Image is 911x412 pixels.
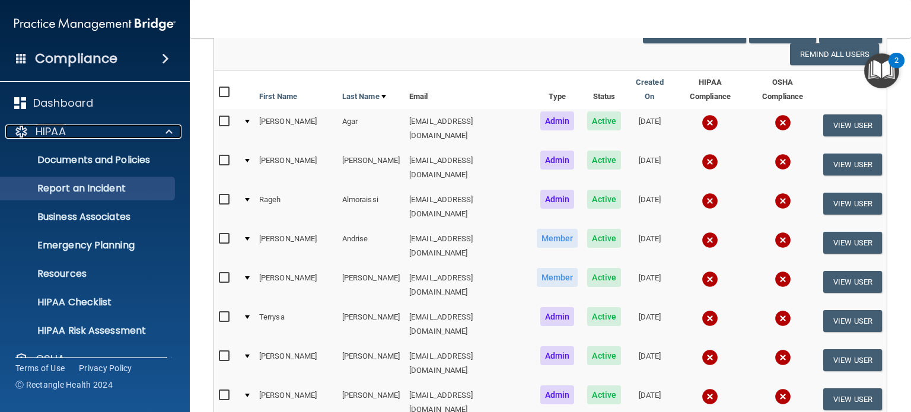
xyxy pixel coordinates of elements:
[587,229,621,248] span: Active
[337,187,404,226] td: Almoraissi
[404,148,532,187] td: [EMAIL_ADDRESS][DOMAIN_NAME]
[790,43,879,65] button: Remind All Users
[587,346,621,365] span: Active
[702,310,718,327] img: cross.ca9f0e7f.svg
[823,310,882,332] button: View User
[823,388,882,410] button: View User
[8,325,170,337] p: HIPAA Risk Assessment
[626,148,674,187] td: [DATE]
[775,114,791,131] img: cross.ca9f0e7f.svg
[823,271,882,293] button: View User
[674,71,747,109] th: HIPAA Compliance
[14,12,176,36] img: PMB logo
[14,352,173,366] a: OSHA
[587,190,621,209] span: Active
[702,193,718,209] img: cross.ca9f0e7f.svg
[823,232,882,254] button: View User
[254,305,337,344] td: Terrysa
[15,362,65,374] a: Terms of Use
[14,97,26,109] img: dashboard.aa5b2476.svg
[404,226,532,266] td: [EMAIL_ADDRESS][DOMAIN_NAME]
[823,154,882,175] button: View User
[404,109,532,148] td: [EMAIL_ADDRESS][DOMAIN_NAME]
[337,305,404,344] td: [PERSON_NAME]
[587,385,621,404] span: Active
[254,226,337,266] td: [PERSON_NAME]
[337,266,404,305] td: [PERSON_NAME]
[14,96,173,110] a: Dashboard
[582,71,626,109] th: Status
[702,232,718,248] img: cross.ca9f0e7f.svg
[864,53,899,88] button: Open Resource Center, 2 new notifications
[15,379,113,391] span: Ⓒ Rectangle Health 2024
[702,349,718,366] img: cross.ca9f0e7f.svg
[775,310,791,327] img: cross.ca9f0e7f.svg
[894,60,899,76] div: 2
[337,109,404,148] td: Agar
[587,307,621,326] span: Active
[626,109,674,148] td: [DATE]
[404,71,532,109] th: Email
[775,232,791,248] img: cross.ca9f0e7f.svg
[626,344,674,383] td: [DATE]
[537,268,578,287] span: Member
[823,114,882,136] button: View User
[775,388,791,405] img: cross.ca9f0e7f.svg
[587,111,621,130] span: Active
[36,124,66,139] p: HIPAA
[626,305,674,344] td: [DATE]
[254,266,337,305] td: [PERSON_NAME]
[259,90,297,104] a: First Name
[14,124,173,139] a: HIPAA
[8,296,170,308] p: HIPAA Checklist
[626,187,674,226] td: [DATE]
[747,71,818,109] th: OSHA Compliance
[540,307,575,326] span: Admin
[775,193,791,209] img: cross.ca9f0e7f.svg
[775,271,791,288] img: cross.ca9f0e7f.svg
[404,344,532,383] td: [EMAIL_ADDRESS][DOMAIN_NAME]
[254,109,337,148] td: [PERSON_NAME]
[626,226,674,266] td: [DATE]
[540,111,575,130] span: Admin
[540,385,575,404] span: Admin
[337,344,404,383] td: [PERSON_NAME]
[8,154,170,166] p: Documents and Policies
[33,96,93,110] p: Dashboard
[254,344,337,383] td: [PERSON_NAME]
[8,239,170,251] p: Emergency Planning
[626,266,674,305] td: [DATE]
[540,346,575,365] span: Admin
[8,183,170,194] p: Report an Incident
[823,193,882,215] button: View User
[775,154,791,170] img: cross.ca9f0e7f.svg
[587,268,621,287] span: Active
[775,349,791,366] img: cross.ca9f0e7f.svg
[537,229,578,248] span: Member
[587,151,621,170] span: Active
[540,190,575,209] span: Admin
[702,388,718,405] img: cross.ca9f0e7f.svg
[8,211,170,223] p: Business Associates
[79,362,132,374] a: Privacy Policy
[36,352,65,366] p: OSHA
[702,114,718,131] img: cross.ca9f0e7f.svg
[630,75,669,104] a: Created On
[404,187,532,226] td: [EMAIL_ADDRESS][DOMAIN_NAME]
[254,187,337,226] td: Rageh
[540,151,575,170] span: Admin
[35,50,117,67] h4: Compliance
[404,305,532,344] td: [EMAIL_ADDRESS][DOMAIN_NAME]
[337,226,404,266] td: Andrise
[404,266,532,305] td: [EMAIL_ADDRESS][DOMAIN_NAME]
[823,349,882,371] button: View User
[254,148,337,187] td: [PERSON_NAME]
[532,71,583,109] th: Type
[337,148,404,187] td: [PERSON_NAME]
[702,154,718,170] img: cross.ca9f0e7f.svg
[702,271,718,288] img: cross.ca9f0e7f.svg
[8,268,170,280] p: Resources
[342,90,386,104] a: Last Name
